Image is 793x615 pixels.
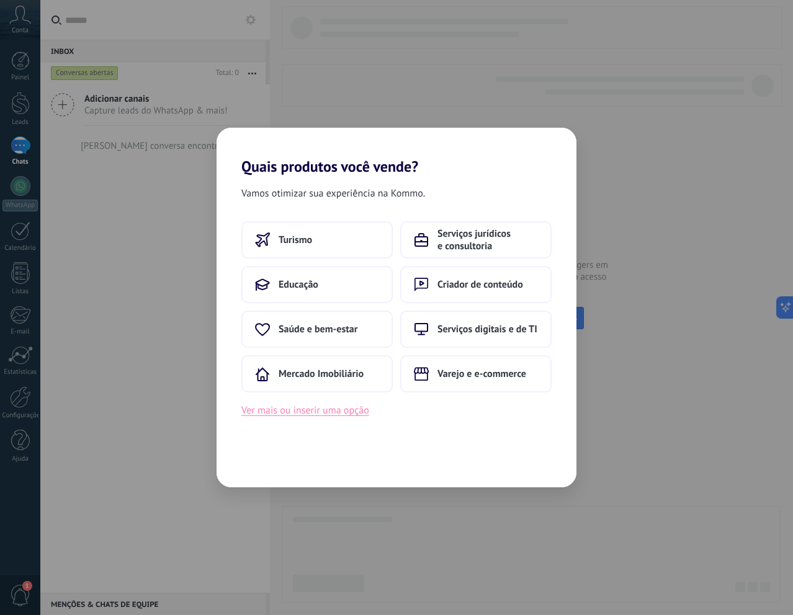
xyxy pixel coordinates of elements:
span: Educação [279,278,318,291]
span: Vamos otimizar sua experiência na Kommo. [241,185,425,201]
button: Saúde e bem-estar [241,311,393,348]
button: Mercado Imobiliário [241,355,393,392]
span: Serviços digitais e de TI [437,323,537,335]
span: Criador de conteúdo [437,278,523,291]
button: Ver mais ou inserir uma opção [241,402,369,418]
button: Turismo [241,221,393,259]
span: Mercado Imobiliário [279,368,364,380]
span: Saúde e bem-estar [279,323,357,335]
button: Serviços digitais e de TI [400,311,552,348]
button: Educação [241,266,393,303]
h2: Quais produtos você vende? [217,128,576,175]
button: Serviços jurídicos e consultoria [400,221,552,259]
span: Serviços jurídicos e consultoria [437,228,538,252]
span: Varejo e e-commerce [437,368,526,380]
button: Criador de conteúdo [400,266,552,303]
span: Turismo [279,234,312,246]
button: Varejo e e-commerce [400,355,552,392]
